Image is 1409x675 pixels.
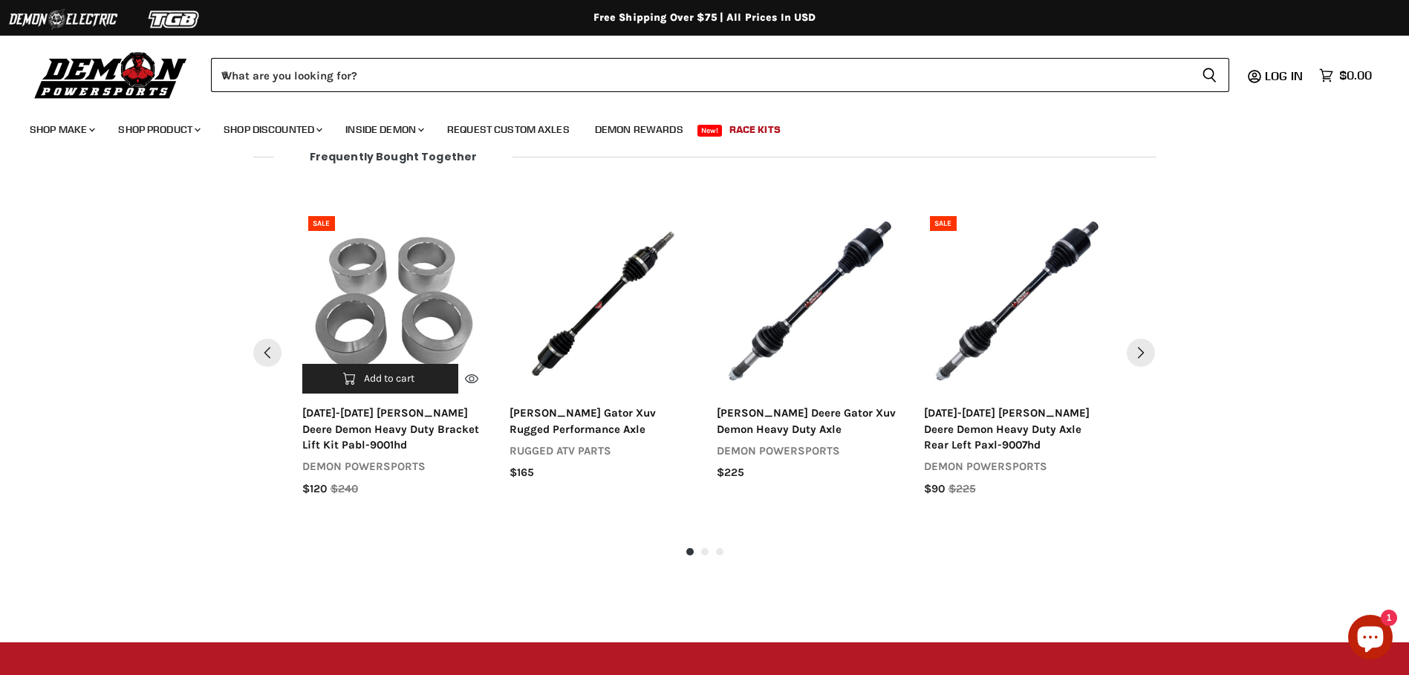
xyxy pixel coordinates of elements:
a: Inside Demon [334,114,433,145]
div: [DATE]-[DATE] [PERSON_NAME] deere demon heavy duty bracket lift kit pabl-9001hd [302,405,486,453]
a: [DATE]-[DATE] [PERSON_NAME] deere demon heavy duty bracket lift kit pabl-9001hddemon powersports$... [302,405,486,497]
a: John Deere Gator XUV Rugged Performance AxleJohn Deere Gator XUV Rugged Performance AxleSelect op... [510,210,693,394]
img: TGB Logo 2 [119,5,230,33]
button: Pervious [253,339,282,367]
div: demon powersports [302,459,486,475]
span: $225 [948,481,976,497]
button: Search [1190,58,1229,92]
span: SALE [313,219,330,228]
span: $165 [510,465,534,480]
a: 2012-2022 John Deere Demon Heavy Duty Axle Rear Left PAXL-9007HDAdd to cart [924,210,1107,394]
div: demon powersports [924,459,1107,475]
button: Next [1127,339,1155,367]
a: John Deere Gator XUV Demon Heavy Duty AxleJohn Deere Gator XUV Demon Heavy Duty AxleSelect options [717,210,900,394]
img: Demon Powersports [30,48,192,101]
img: 2012-2022 John Deere Demon Heavy Duty Axle Rear Left PAXL-9007HD [924,210,1107,394]
a: Shop Discounted [212,114,331,145]
div: demon powersports [717,443,900,459]
img: 2018-2024 John Deere Demon Heavy Duty Bracket Lift Kit PABL-9001HD [302,210,486,394]
span: $225 [717,465,744,480]
a: [DATE]-[DATE] [PERSON_NAME] deere demon heavy duty axle rear left paxl-9007hddemon powersports$90... [924,405,1107,497]
span: $120 [302,481,327,497]
a: [PERSON_NAME] deere gator xuv demon heavy duty axledemon powersports$225 [717,405,900,481]
a: Request Custom Axles [436,114,581,145]
span: Log in [1265,68,1303,83]
img: Demon Electric Logo 2 [7,5,119,33]
div: rugged atv parts [510,443,693,459]
div: [PERSON_NAME] deere gator xuv demon heavy duty axle [717,405,900,437]
div: Free Shipping Over $75 | All Prices In USD [111,11,1299,25]
form: Product [211,58,1229,92]
ul: Main menu [19,108,1368,145]
a: Shop Product [107,114,209,145]
span: $0.00 [1339,68,1372,82]
button: Add to cart [302,364,459,394]
a: Log in [1258,69,1312,82]
span: SALE [934,219,951,228]
inbox-online-store-chat: Shopify online store chat [1344,615,1397,663]
a: [PERSON_NAME] gator xuv rugged performance axlerugged atv parts$165 [510,405,693,481]
a: Demon Rewards [584,114,694,145]
div: [DATE]-[DATE] [PERSON_NAME] deere demon heavy duty axle rear left paxl-9007hd [924,405,1107,453]
a: Shop Make [19,114,104,145]
span: New! [697,125,723,137]
span: $240 [331,481,358,497]
a: $0.00 [1312,65,1379,86]
a: 2018-2024 John Deere Demon Heavy Duty Bracket Lift Kit PABL-9001HDAdd to cart [302,210,486,394]
div: [PERSON_NAME] gator xuv rugged performance axle [510,405,693,437]
input: When autocomplete results are available use up and down arrows to review and enter to select [211,58,1190,92]
span: Frequently bought together [274,151,513,163]
a: Race Kits [718,114,792,145]
span: $90 [924,481,945,497]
